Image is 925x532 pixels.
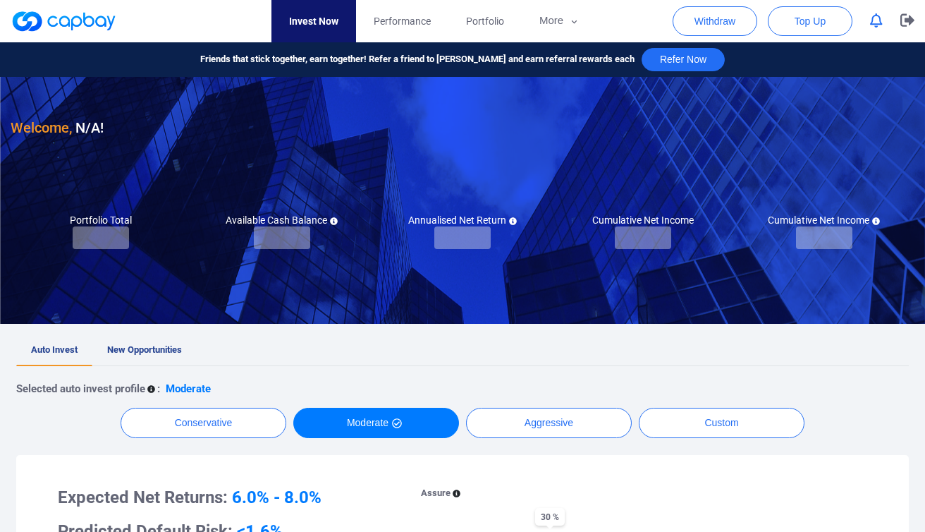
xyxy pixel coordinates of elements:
h5: Cumulative Net Income [592,214,694,226]
p: : [157,380,160,397]
p: Selected auto invest profile [16,380,145,397]
span: Auto Invest [31,344,78,355]
span: Performance [374,13,431,29]
p: Assure [421,486,451,501]
button: Withdraw [673,6,757,36]
span: 30 % [535,508,565,526]
span: Friends that stick together, earn together! Refer a friend to [PERSON_NAME] and earn referral rew... [200,52,635,67]
h3: Expected Net Returns: [58,486,383,509]
p: Moderate [166,380,211,397]
h5: Portfolio Total [70,214,132,226]
button: Top Up [768,6,852,36]
span: Portfolio [466,13,504,29]
button: Moderate [293,408,459,438]
span: New Opportunities [107,344,182,355]
button: Custom [639,408,804,438]
button: Aggressive [466,408,632,438]
span: Welcome, [11,119,72,136]
h5: Annualised Net Return [408,214,517,226]
span: Top Up [795,14,826,28]
h5: Cumulative Net Income [768,214,880,226]
h3: N/A ! [11,116,104,139]
button: Conservative [121,408,286,438]
span: 6.0% - 8.0% [232,488,321,507]
button: Refer Now [642,48,725,71]
h5: Available Cash Balance [226,214,338,226]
